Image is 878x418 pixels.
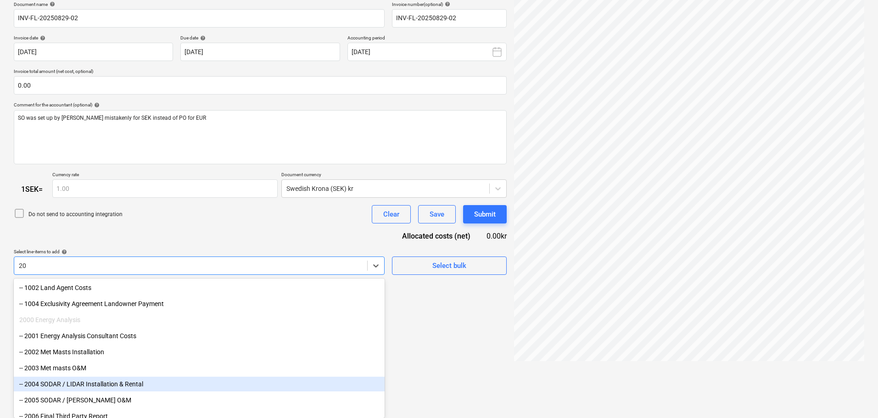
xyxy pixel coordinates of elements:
p: Do not send to accounting integration [28,211,123,218]
input: Due date not specified [180,43,340,61]
div: -- 2004 SODAR / LIDAR Installation & Rental [14,377,385,391]
button: Submit [463,205,507,223]
p: Currency rate [52,172,278,179]
div: Select line-items to add [14,249,385,255]
button: [DATE] [347,43,507,61]
span: help [48,1,55,7]
input: Invoice number [392,9,507,28]
button: Clear [372,205,411,223]
div: Invoice date [14,35,173,41]
div: -- 2002 Met Masts Installation [14,345,385,359]
div: -- 2005 SODAR / LIDAR O&M [14,393,385,407]
div: Document name [14,1,385,7]
input: Invoice date not specified [14,43,173,61]
div: Submit [474,208,496,220]
p: Document currency [281,172,507,179]
div: -- 2005 SODAR / [PERSON_NAME] O&M [14,393,385,407]
input: Document name [14,9,385,28]
div: Clear [383,208,399,220]
div: 2000 Energy Analysis [14,312,385,327]
div: 1 SEK = [14,185,52,194]
iframe: Chat Widget [832,374,878,418]
div: Due date [180,35,340,41]
div: Allocated costs (net) [387,231,485,241]
span: help [92,102,100,108]
div: Select bulk [432,260,466,272]
div: -- 1004 Exclusivity Agreement Landowner Payment [14,296,385,311]
span: help [60,249,67,255]
button: Save [418,205,456,223]
div: -- 2001 Energy Analysis Consultant Costs [14,329,385,343]
span: help [443,1,450,7]
span: help [198,35,206,41]
span: help [38,35,45,41]
div: 0.00kr [485,231,507,241]
div: Invoice number (optional) [392,1,507,7]
input: Invoice total amount (net cost, optional) [14,76,507,95]
div: -- 2003 Met masts O&M [14,361,385,375]
p: Invoice total amount (net cost, optional) [14,68,507,76]
button: Select bulk [392,256,507,275]
div: -- 1002 Land Agent Costs [14,280,385,295]
div: Comment for the accountant (optional) [14,102,507,108]
p: Accounting period [347,35,507,43]
div: Save [430,208,444,220]
span: SO was set up by [PERSON_NAME] mistakenly for SEK instead of PO for EUR [18,115,206,121]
